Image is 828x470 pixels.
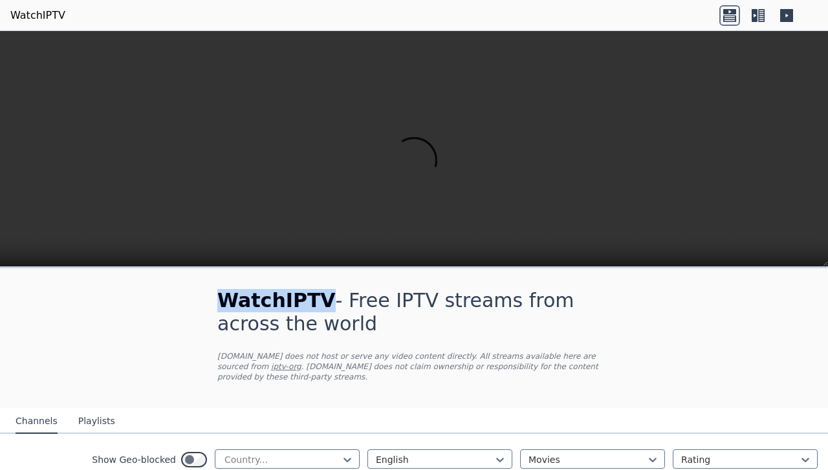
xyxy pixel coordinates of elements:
[10,8,65,23] a: WatchIPTV
[217,289,611,336] h1: - Free IPTV streams from across the world
[92,453,176,466] label: Show Geo-blocked
[271,362,301,371] a: iptv-org
[217,351,611,382] p: [DOMAIN_NAME] does not host or serve any video content directly. All streams available here are s...
[16,409,58,434] button: Channels
[78,409,115,434] button: Playlists
[217,289,336,312] span: WatchIPTV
